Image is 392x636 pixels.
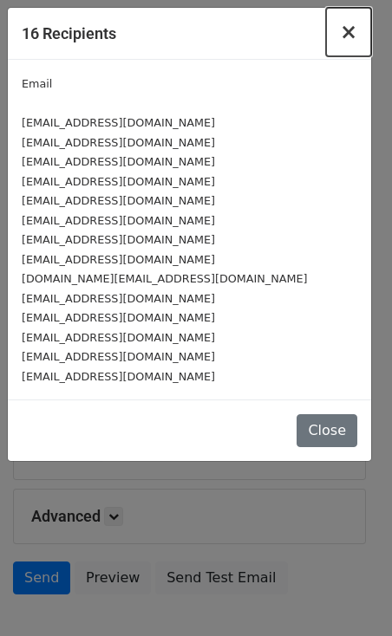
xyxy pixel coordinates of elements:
[326,8,371,56] button: Close
[22,136,215,149] small: [EMAIL_ADDRESS][DOMAIN_NAME]
[22,350,215,363] small: [EMAIL_ADDRESS][DOMAIN_NAME]
[22,77,52,90] small: Email
[22,292,215,305] small: [EMAIL_ADDRESS][DOMAIN_NAME]
[22,311,215,324] small: [EMAIL_ADDRESS][DOMAIN_NAME]
[305,553,392,636] div: Tiện ích trò chuyện
[22,233,215,246] small: [EMAIL_ADDRESS][DOMAIN_NAME]
[340,20,357,44] span: ×
[22,253,215,266] small: [EMAIL_ADDRESS][DOMAIN_NAME]
[22,272,307,285] small: [DOMAIN_NAME][EMAIL_ADDRESS][DOMAIN_NAME]
[22,116,215,129] small: [EMAIL_ADDRESS][DOMAIN_NAME]
[22,194,215,207] small: [EMAIL_ADDRESS][DOMAIN_NAME]
[22,370,215,383] small: [EMAIL_ADDRESS][DOMAIN_NAME]
[305,553,392,636] iframe: Chat Widget
[22,155,215,168] small: [EMAIL_ADDRESS][DOMAIN_NAME]
[297,414,357,447] button: Close
[22,175,215,188] small: [EMAIL_ADDRESS][DOMAIN_NAME]
[22,22,116,45] h5: 16 Recipients
[22,214,215,227] small: [EMAIL_ADDRESS][DOMAIN_NAME]
[22,331,215,344] small: [EMAIL_ADDRESS][DOMAIN_NAME]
